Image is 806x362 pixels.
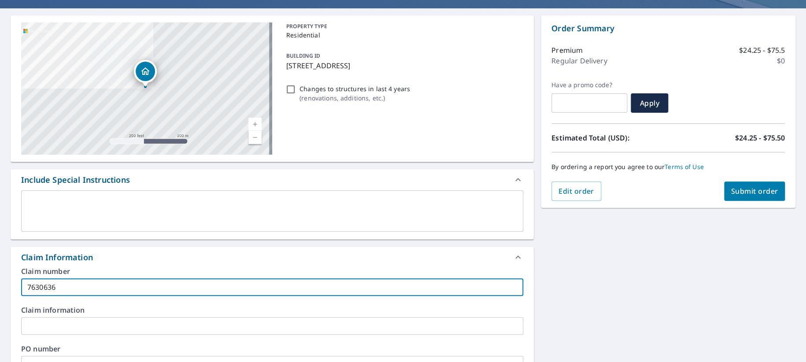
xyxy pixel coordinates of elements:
[286,60,520,71] p: [STREET_ADDRESS]
[248,131,262,144] a: Current Level 17, Zoom Out
[731,186,778,196] span: Submit order
[551,55,607,66] p: Regular Delivery
[21,174,130,186] div: Include Special Instructions
[551,45,583,55] p: Premium
[11,247,534,268] div: Claim Information
[551,81,627,89] label: Have a promo code?
[724,181,785,201] button: Submit order
[299,84,410,93] p: Changes to structures in last 4 years
[739,45,785,55] p: $24.25 - $75.5
[551,133,668,143] p: Estimated Total (USD):
[631,93,668,113] button: Apply
[11,169,534,190] div: Include Special Instructions
[21,345,523,352] label: PO number
[21,307,523,314] label: Claim information
[286,52,320,59] p: BUILDING ID
[21,268,523,275] label: Claim number
[665,163,704,171] a: Terms of Use
[134,60,157,87] div: Dropped pin, building 1, Residential property, 5821 Echo Bluff Dr Haltom City, TX 76137
[551,181,601,201] button: Edit order
[286,30,520,40] p: Residential
[777,55,785,66] p: $0
[638,98,661,108] span: Apply
[299,93,410,103] p: ( renovations, additions, etc. )
[558,186,594,196] span: Edit order
[286,22,520,30] p: PROPERTY TYPE
[248,118,262,131] a: Current Level 17, Zoom In
[735,133,785,143] p: $24.25 - $75.50
[551,163,785,171] p: By ordering a report you agree to our
[21,251,93,263] div: Claim Information
[551,22,785,34] p: Order Summary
